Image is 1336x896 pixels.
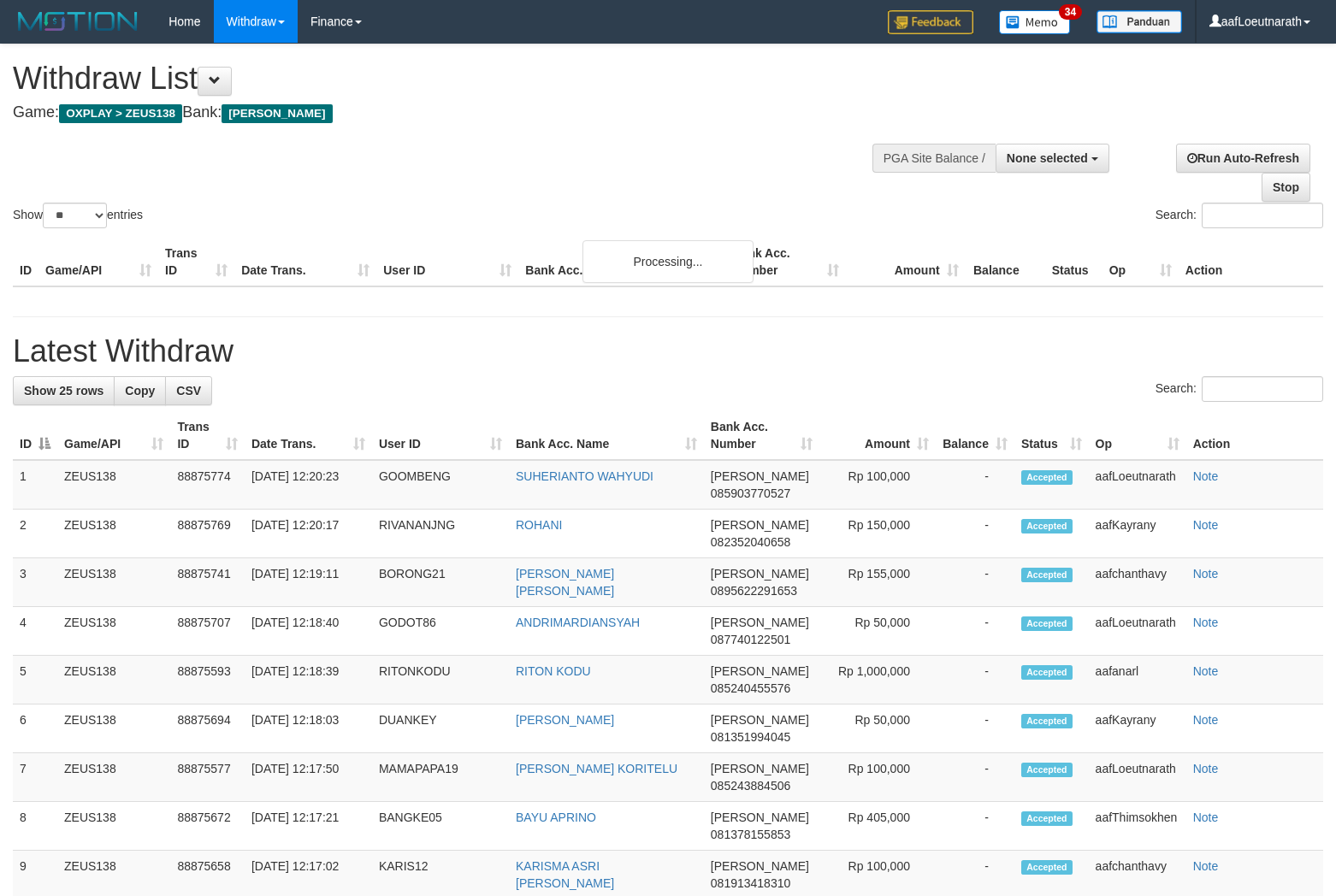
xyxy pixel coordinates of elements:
a: Note [1193,713,1219,727]
th: User ID: activate to sort column ascending [372,411,509,460]
td: 6 [13,704,57,753]
th: Date Trans. [234,238,376,286]
span: [PERSON_NAME] [711,713,809,727]
td: BANGKE05 [372,802,509,851]
span: Accepted [1021,860,1073,875]
td: 88875707 [170,607,245,656]
td: - [936,510,1014,558]
td: 5 [13,656,57,704]
td: - [936,607,1014,656]
td: ZEUS138 [57,704,170,753]
td: - [936,753,1014,802]
td: Rp 1,000,000 [819,656,936,704]
span: Show 25 rows [24,384,103,398]
a: Run Auto-Refresh [1176,144,1310,173]
td: Rp 100,000 [819,460,936,510]
td: - [936,802,1014,851]
button: None selected [996,144,1109,173]
span: [PERSON_NAME] [711,762,809,775]
td: 1 [13,460,57,510]
a: Show 25 rows [13,376,115,405]
td: ZEUS138 [57,753,170,802]
label: Search: [1156,203,1323,228]
a: KARISMA ASRI [PERSON_NAME] [516,859,614,890]
a: Note [1193,616,1219,629]
td: 88875694 [170,704,245,753]
th: Balance [966,238,1045,286]
td: - [936,656,1014,704]
td: [DATE] 12:18:40 [245,607,372,656]
td: [DATE] 12:19:11 [245,558,372,607]
span: [PERSON_NAME] [711,664,809,678]
span: [PERSON_NAME] [711,567,809,581]
a: RITON KODU [516,664,591,678]
span: Copy 085903770527 to clipboard [711,486,790,500]
td: 88875593 [170,656,245,704]
td: - [936,704,1014,753]
label: Show entries [13,203,143,228]
td: aafanarl [1089,656,1186,704]
span: Accepted [1021,519,1073,533]
td: GOOMBENG [372,460,509,510]
span: Copy [125,384,155,398]
td: [DATE] 12:20:23 [245,460,372,510]
img: Feedback.jpg [888,10,973,34]
td: Rp 100,000 [819,753,936,802]
th: Amount [846,238,966,286]
td: Rp 150,000 [819,510,936,558]
td: aafThimsokhen [1089,802,1186,851]
span: Copy 0895622291653 to clipboard [711,584,797,598]
a: [PERSON_NAME] KORITELU [516,762,677,775]
td: ZEUS138 [57,656,170,704]
th: Bank Acc. Name [518,238,725,286]
span: Accepted [1021,763,1073,777]
span: [PERSON_NAME] [222,104,332,123]
td: - [936,558,1014,607]
span: CSV [176,384,201,398]
span: Copy 085243884506 to clipboard [711,779,790,793]
th: Bank Acc. Number [725,238,845,286]
a: Note [1193,859,1219,873]
span: 34 [1059,4,1082,20]
a: ROHANI [516,518,562,532]
td: aafKayrany [1089,510,1186,558]
div: Processing... [582,240,754,283]
td: 2 [13,510,57,558]
span: [PERSON_NAME] [711,469,809,483]
a: Copy [114,376,166,405]
td: ZEUS138 [57,802,170,851]
td: 4 [13,607,57,656]
td: 7 [13,753,57,802]
a: CSV [165,376,212,405]
td: 88875577 [170,753,245,802]
a: SUHERIANTO WAHYUDI [516,469,653,483]
td: GODOT86 [372,607,509,656]
select: Showentries [43,203,107,228]
th: ID: activate to sort column descending [13,411,57,460]
td: 8 [13,802,57,851]
img: Button%20Memo.svg [999,10,1071,34]
th: Amount: activate to sort column ascending [819,411,936,460]
span: [PERSON_NAME] [711,811,809,824]
span: Accepted [1021,568,1073,582]
span: Accepted [1021,665,1073,680]
a: ANDRIMARDIANSYAH [516,616,640,629]
th: Action [1186,411,1323,460]
td: 88875672 [170,802,245,851]
th: Op [1102,238,1179,286]
th: Status: activate to sort column ascending [1014,411,1089,460]
td: 88875769 [170,510,245,558]
a: [PERSON_NAME] [516,713,614,727]
td: BORONG21 [372,558,509,607]
td: ZEUS138 [57,460,170,510]
a: Note [1193,567,1219,581]
td: aafchanthavy [1089,558,1186,607]
a: Note [1193,762,1219,775]
span: Accepted [1021,714,1073,728]
th: Date Trans.: activate to sort column ascending [245,411,372,460]
td: [DATE] 12:20:17 [245,510,372,558]
td: Rp 155,000 [819,558,936,607]
div: PGA Site Balance / [872,144,996,173]
td: MAMAPAPA19 [372,753,509,802]
a: BAYU APRINO [516,811,596,824]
